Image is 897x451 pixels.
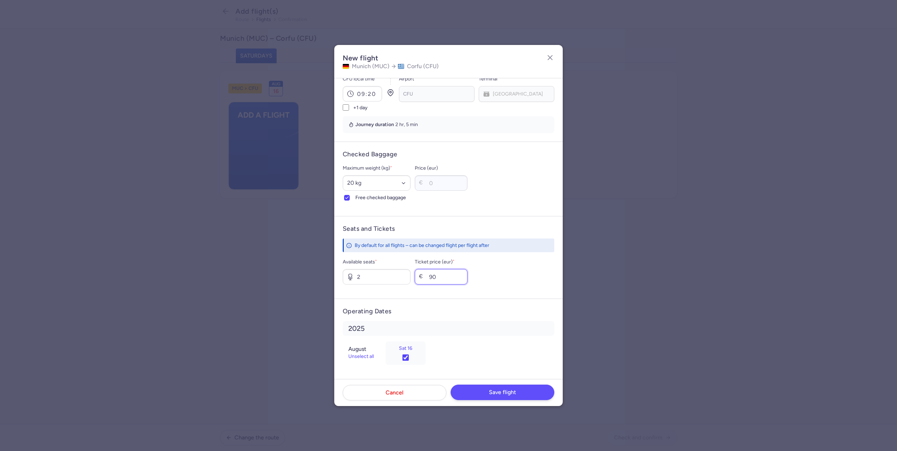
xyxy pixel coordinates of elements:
div: € [419,179,426,187]
label: Maximum weight (kg) [343,164,411,172]
button: Save flight [451,385,554,400]
input: 00 [415,175,467,191]
label: Ticket price (eur) [415,258,467,266]
button: Unselect all [348,354,374,359]
span: Save flight [489,389,516,396]
input: 0000 [415,269,467,285]
span: Sat 16 [399,346,412,351]
div: € [419,273,426,280]
span: Airport [399,75,475,83]
label: Terminal [479,75,499,83]
h4: Munich (MUC) Corfu (CFU) [343,63,439,70]
label: CFU local time [343,75,382,83]
h4: Seats and Tickets [343,225,554,233]
button: Cancel [343,385,446,400]
input: Free checked baggage [344,195,350,201]
input: 000 [343,269,411,285]
h4: Operating Dates [343,307,554,315]
h6: August [348,346,380,353]
h5: 2025 [343,321,554,336]
input: +1 day [343,104,349,111]
time: 2 hr, 5 min [395,121,418,128]
label: Price (eur) [415,164,467,172]
span: Cancel [386,390,404,396]
p: Journey duration [355,121,418,128]
input: arr. [343,86,382,102]
label: Available seats [343,258,411,266]
h2: New flight [343,53,439,63]
span: Free checked baggage [355,194,411,202]
div: By default for all flights – can be changed flight per flight after [355,242,539,249]
input: Sat 16 [402,354,409,361]
h4: Checked Baggage [343,150,554,158]
span: +1 day [353,105,368,111]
